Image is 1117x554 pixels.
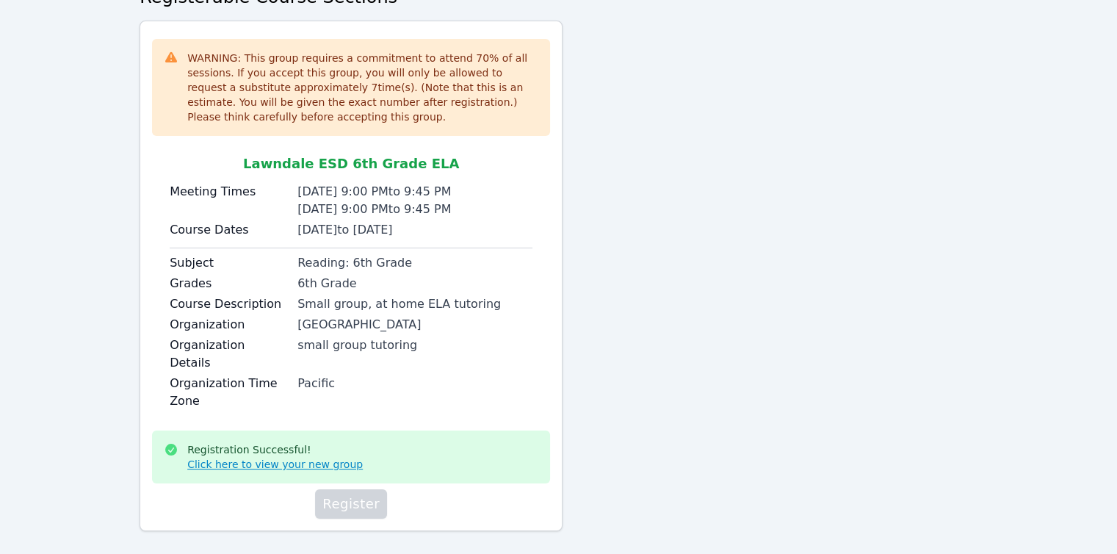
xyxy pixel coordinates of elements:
div: [DATE] 9:00 PM to 9:45 PM [297,183,532,201]
span: Lawndale ESD 6th Grade ELA [243,156,459,171]
label: Grades [170,275,289,292]
span: Register [322,494,380,514]
div: Registration Successful! [187,442,363,472]
div: [GEOGRAPHIC_DATA] [297,316,532,334]
div: Small group, at home ELA tutoring [297,295,532,313]
label: Organization Time Zone [170,375,289,410]
div: [DATE] to [DATE] [297,221,532,239]
label: Organization [170,316,289,334]
button: Register [315,489,387,519]
a: Click here to view your new group [187,457,363,472]
label: Subject [170,254,289,272]
div: WARNING: This group requires a commitment to attend 70 % of all sessions. If you accept this grou... [187,51,538,124]
div: [DATE] 9:00 PM to 9:45 PM [297,201,532,218]
div: Pacific [297,375,532,392]
label: Course Dates [170,221,289,239]
div: 6th Grade [297,275,532,292]
div: Reading: 6th Grade [297,254,532,272]
label: Course Description [170,295,289,313]
label: Meeting Times [170,183,289,201]
label: Organization Details [170,337,289,372]
div: small group tutoring [297,337,532,354]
